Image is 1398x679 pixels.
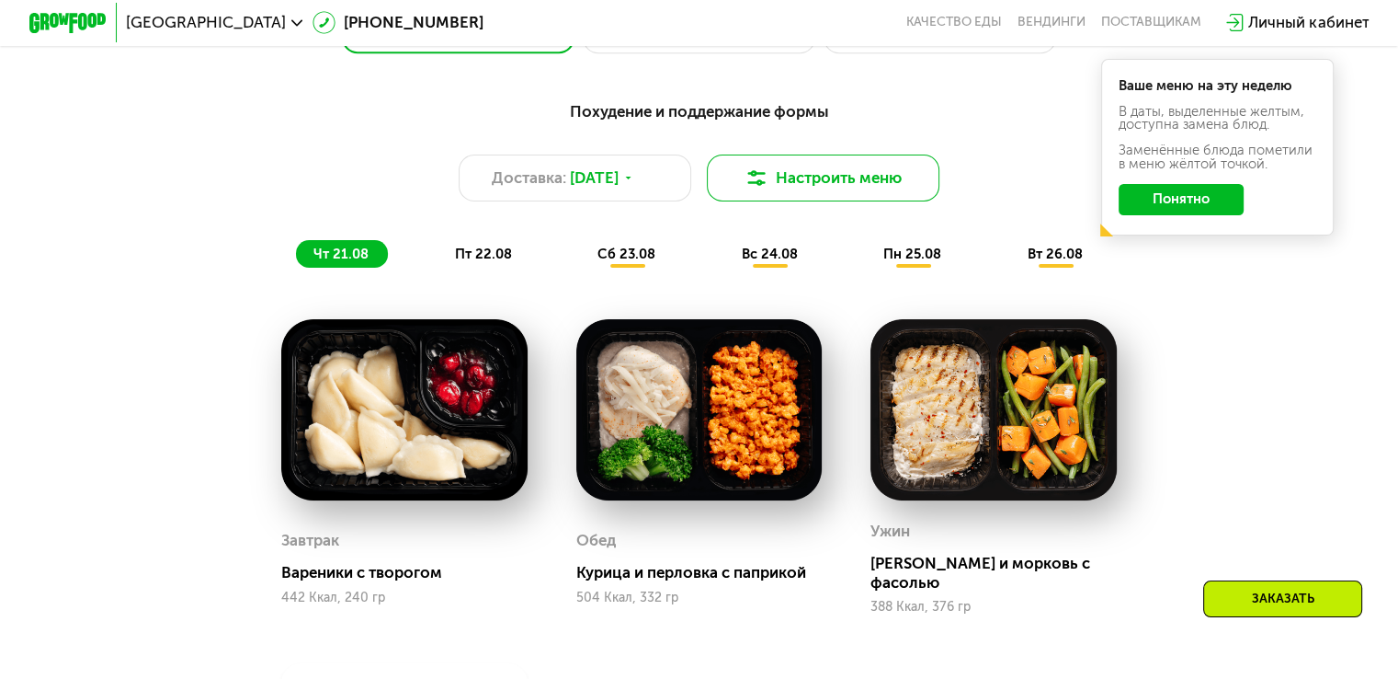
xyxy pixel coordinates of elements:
a: Качество еды [906,15,1002,30]
div: [PERSON_NAME] и морковь с фасолью [870,554,1131,593]
button: Понятно [1119,184,1244,215]
span: [GEOGRAPHIC_DATA] [126,15,286,30]
div: В даты, выделенные желтым, доступна замена блюд. [1119,105,1317,132]
div: Обед [576,526,616,556]
div: 388 Ккал, 376 гр [870,600,1117,615]
a: Вендинги [1017,15,1085,30]
div: Заказать [1203,581,1362,617]
div: Ужин [870,517,910,547]
span: Доставка: [492,167,566,190]
span: чт 21.08 [313,246,369,262]
a: [PHONE_NUMBER] [313,11,483,34]
div: Ваше меню на эту неделю [1119,79,1317,93]
span: пт 22.08 [455,246,512,262]
div: Курица и перловка с паприкой [576,563,837,582]
div: 504 Ккал, 332 гр [576,591,823,605]
div: Похудение и поддержание формы [124,99,1274,123]
span: пн 25.08 [883,246,941,262]
span: [DATE] [570,167,619,190]
button: Настроить меню [707,155,940,201]
div: Вареники с творогом [281,563,542,582]
span: сб 23.08 [597,246,655,262]
div: Завтрак [281,526,339,556]
div: 442 Ккал, 240 гр [281,591,528,605]
span: вт 26.08 [1028,246,1083,262]
span: вс 24.08 [742,246,798,262]
div: поставщикам [1101,15,1201,30]
div: Личный кабинет [1248,11,1369,34]
div: Заменённые блюда пометили в меню жёлтой точкой. [1119,144,1317,171]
